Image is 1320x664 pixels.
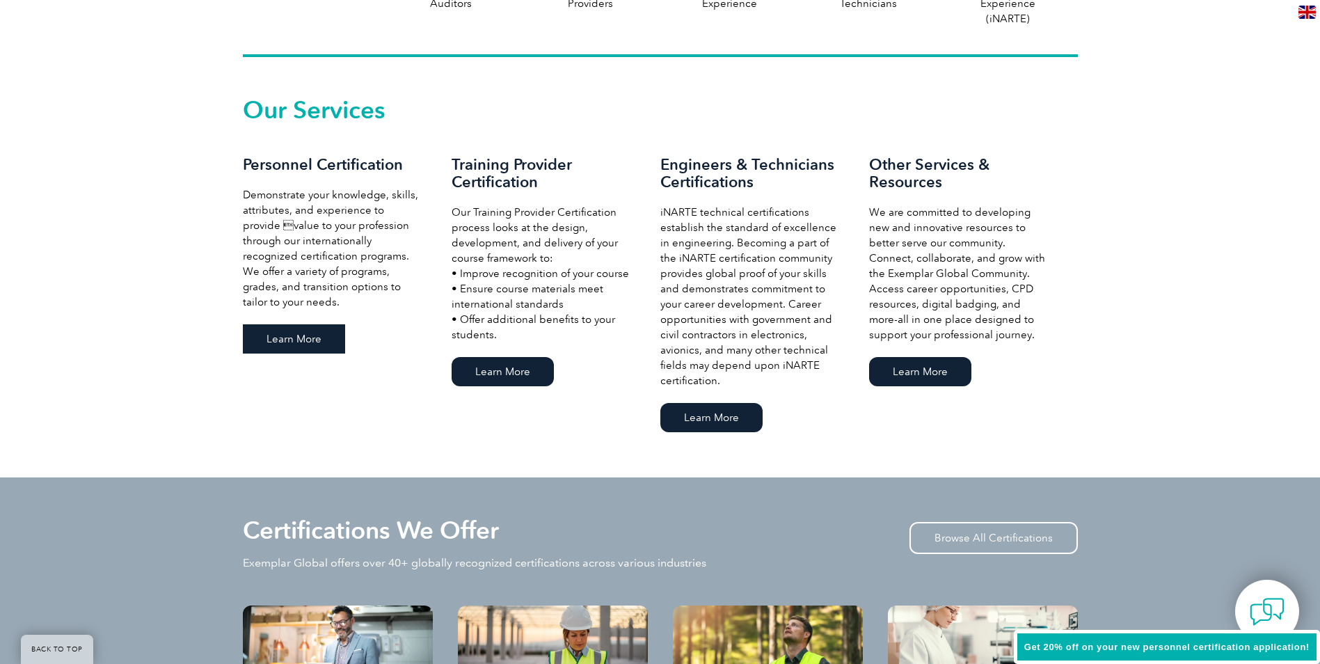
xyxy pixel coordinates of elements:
[452,205,633,342] p: Our Training Provider Certification process looks at the design, development, and delivery of you...
[869,156,1050,191] h3: Other Services & Resources
[1298,6,1316,19] img: en
[243,519,499,542] h2: Certifications We Offer
[21,635,93,664] a: BACK TO TOP
[660,205,841,388] p: iNARTE technical certifications establish the standard of excellence in engineering. Becoming a p...
[660,403,763,432] a: Learn More
[243,99,1078,121] h2: Our Services
[660,156,841,191] h3: Engineers & Technicians Certifications
[909,522,1078,554] a: Browse All Certifications
[869,357,971,386] a: Learn More
[1250,594,1285,629] img: contact-chat.png
[243,555,706,571] p: Exemplar Global offers over 40+ globally recognized certifications across various industries
[1024,642,1310,652] span: Get 20% off on your new personnel certification application!
[869,205,1050,342] p: We are committed to developing new and innovative resources to better serve our community. Connec...
[243,324,345,354] a: Learn More
[452,156,633,191] h3: Training Provider Certification
[243,156,424,173] h3: Personnel Certification
[452,357,554,386] a: Learn More
[243,187,424,310] p: Demonstrate your knowledge, skills, attributes, and experience to provide value to your professi...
